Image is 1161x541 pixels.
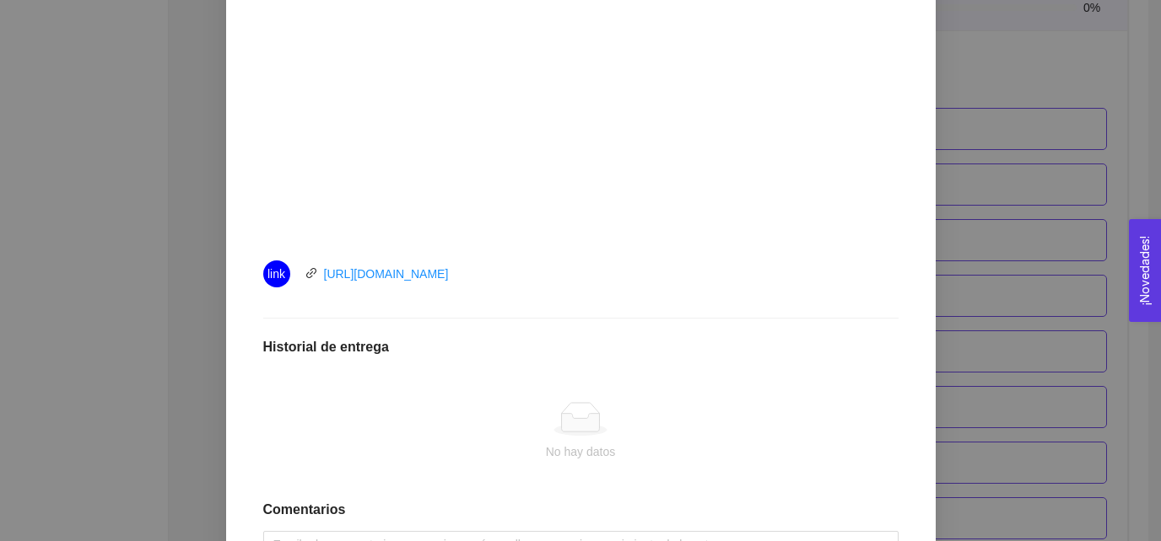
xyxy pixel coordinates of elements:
[1129,219,1161,322] button: Open Feedback Widget
[263,501,899,518] h1: Comentarios
[263,339,899,356] h1: Historial de entrega
[277,442,885,461] div: No hay datos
